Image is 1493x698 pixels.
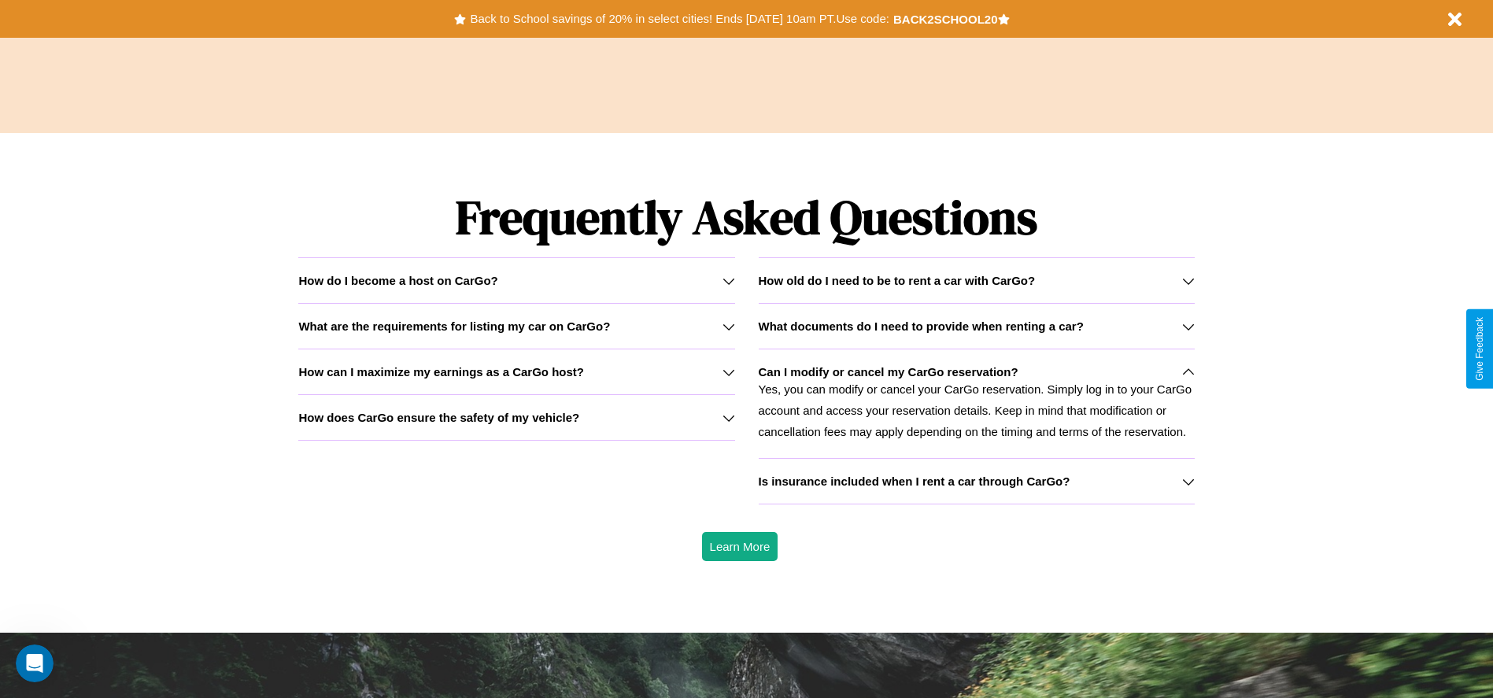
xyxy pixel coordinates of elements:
[893,13,998,26] b: BACK2SCHOOL20
[759,365,1018,379] h3: Can I modify or cancel my CarGo reservation?
[16,644,54,682] iframe: Intercom live chat
[298,177,1194,257] h1: Frequently Asked Questions
[298,411,579,424] h3: How does CarGo ensure the safety of my vehicle?
[702,532,778,561] button: Learn More
[759,319,1084,333] h3: What documents do I need to provide when renting a car?
[1474,317,1485,381] div: Give Feedback
[759,274,1036,287] h3: How old do I need to be to rent a car with CarGo?
[759,379,1195,442] p: Yes, you can modify or cancel your CarGo reservation. Simply log in to your CarGo account and acc...
[466,8,892,30] button: Back to School savings of 20% in select cities! Ends [DATE] 10am PT.Use code:
[759,475,1070,488] h3: Is insurance included when I rent a car through CarGo?
[298,274,497,287] h3: How do I become a host on CarGo?
[298,319,610,333] h3: What are the requirements for listing my car on CarGo?
[298,365,584,379] h3: How can I maximize my earnings as a CarGo host?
